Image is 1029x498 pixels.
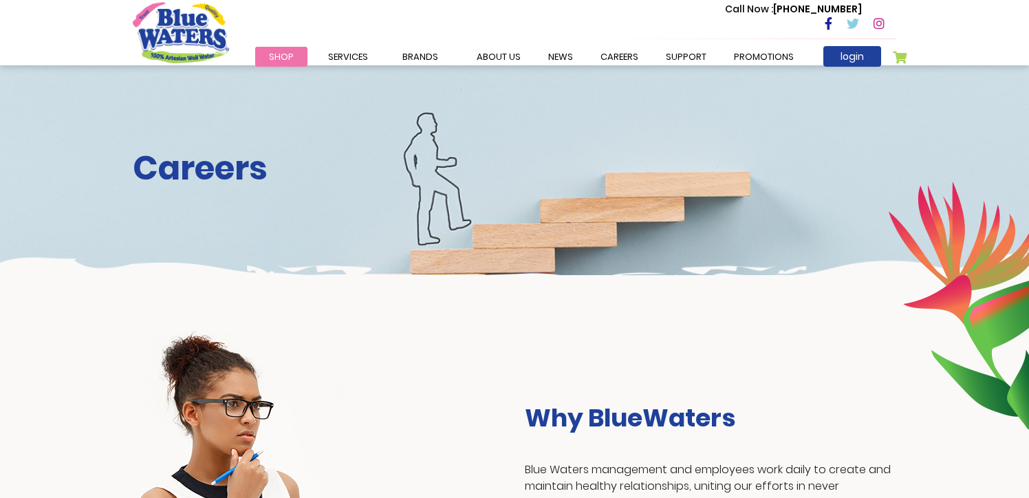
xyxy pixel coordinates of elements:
a: News [534,47,587,67]
span: Brands [402,50,438,63]
span: Call Now : [725,2,773,16]
p: [PHONE_NUMBER] [725,2,862,17]
span: Shop [269,50,294,63]
a: Brands [389,47,452,67]
a: support [652,47,720,67]
a: about us [463,47,534,67]
a: Services [314,47,382,67]
a: careers [587,47,652,67]
span: Services [328,50,368,63]
a: Shop [255,47,307,67]
a: login [823,46,881,67]
img: career-intro-leaves.png [888,181,1029,430]
h3: Why BlueWaters [525,403,896,433]
h2: Careers [133,149,896,188]
a: store logo [133,2,229,63]
a: Promotions [720,47,808,67]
